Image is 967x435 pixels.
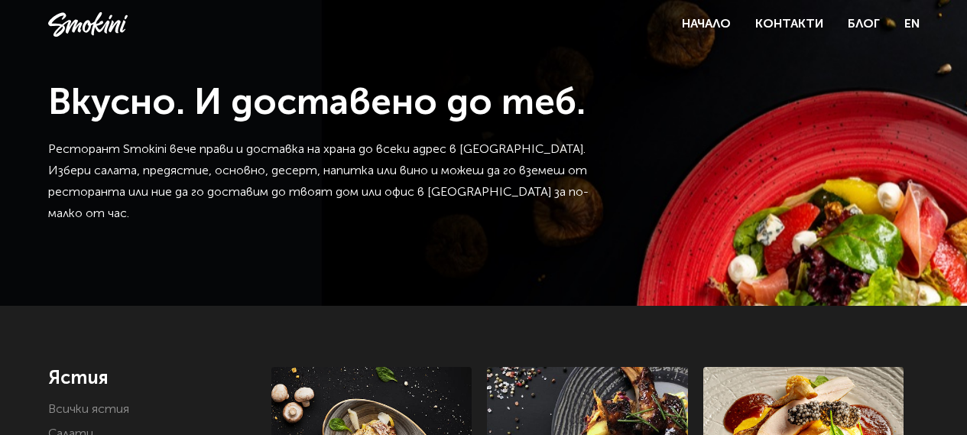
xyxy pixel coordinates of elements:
[848,18,880,31] a: Блог
[755,18,823,31] a: Контакти
[48,81,621,127] h1: Вкусно. И доставено до теб.
[682,18,731,31] a: Начало
[904,14,920,35] a: EN
[48,139,621,225] p: Ресторант Smokini вече прави и доставка на храна до всеки адрес в [GEOGRAPHIC_DATA]. Избери салат...
[48,367,249,390] h4: Ястия
[48,404,129,416] a: Всички ястия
